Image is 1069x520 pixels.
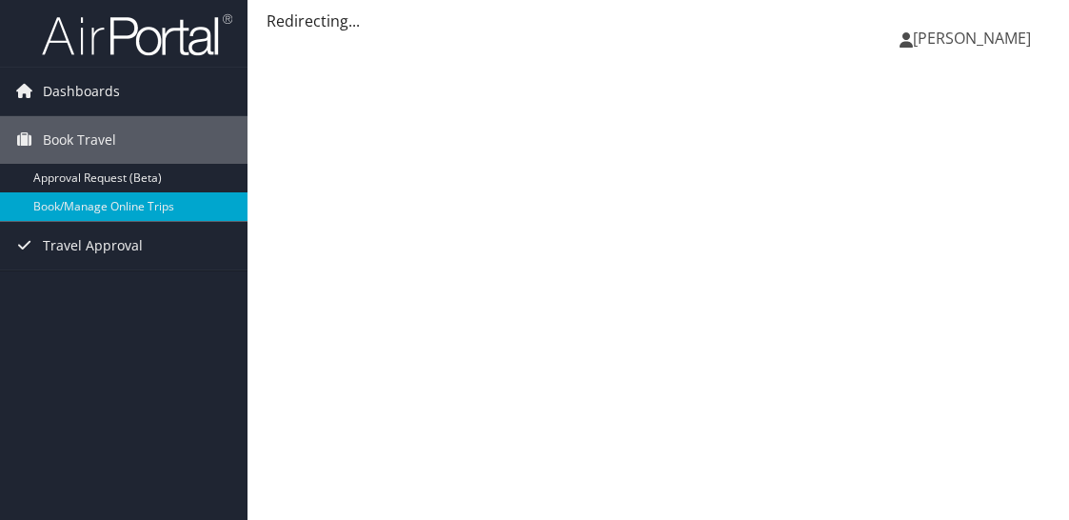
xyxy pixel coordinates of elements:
[43,68,120,115] span: Dashboards
[43,222,143,270] span: Travel Approval
[42,12,232,57] img: airportal-logo.png
[913,28,1031,49] span: [PERSON_NAME]
[267,10,1050,32] div: Redirecting...
[43,116,116,164] span: Book Travel
[900,10,1050,67] a: [PERSON_NAME]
